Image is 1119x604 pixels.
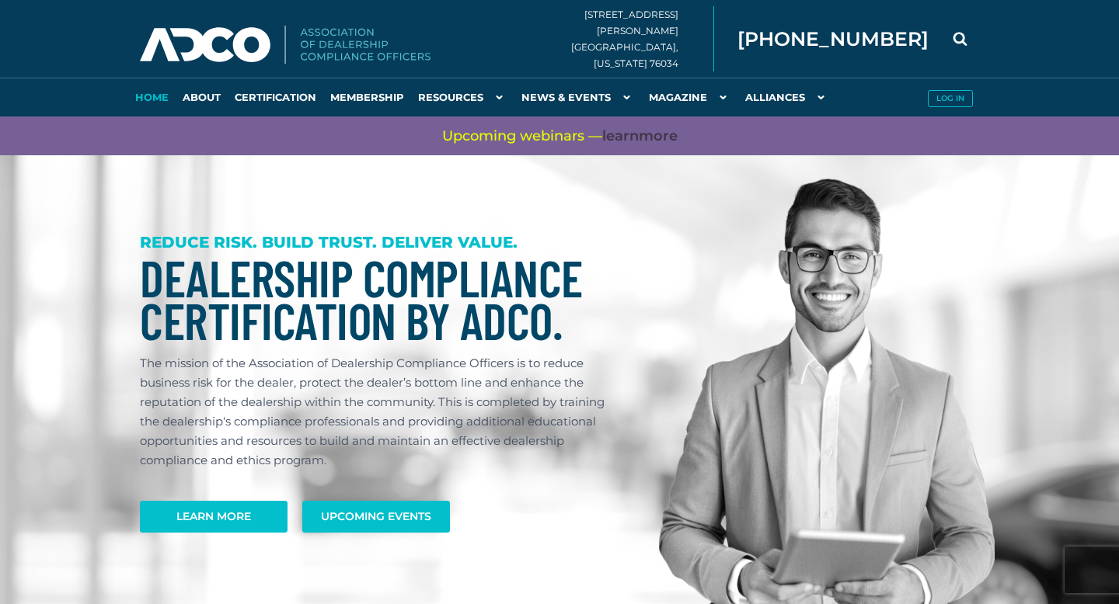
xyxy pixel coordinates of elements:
[302,501,450,533] a: Upcoming Events
[140,256,620,342] h1: Dealership Compliance Certification by ADCO.
[228,78,323,116] a: Certification
[140,353,620,470] p: The mission of the Association of Dealership Compliance Officers is to reduce business risk for t...
[921,78,979,116] a: Log in
[176,78,228,116] a: About
[571,6,714,71] div: [STREET_ADDRESS][PERSON_NAME] [GEOGRAPHIC_DATA], [US_STATE] 76034
[642,78,738,116] a: Magazine
[140,501,288,533] a: Learn More
[442,127,678,146] span: Upcoming webinars —
[602,127,678,146] a: learnmore
[411,78,514,116] a: Resources
[128,78,176,116] a: Home
[323,78,411,116] a: Membership
[928,90,973,107] button: Log in
[738,78,836,116] a: Alliances
[140,233,620,252] h3: REDUCE RISK. BUILD TRUST. DELIVER VALUE.
[602,127,639,144] span: learn
[514,78,642,116] a: News & Events
[140,26,431,64] img: Association of Dealership Compliance Officers logo
[737,30,929,49] span: [PHONE_NUMBER]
